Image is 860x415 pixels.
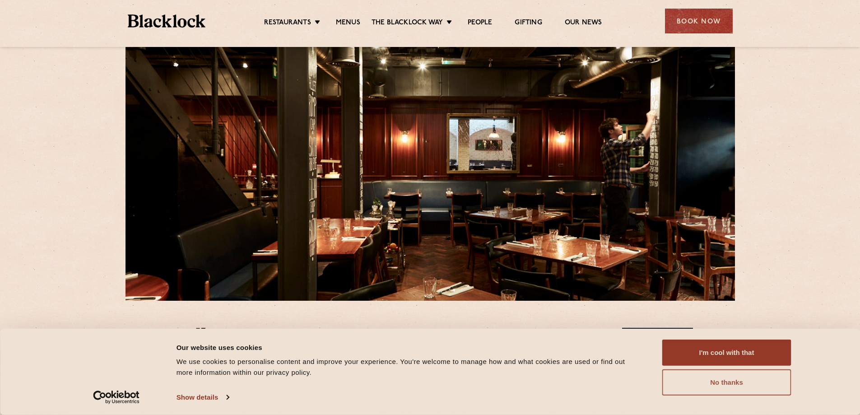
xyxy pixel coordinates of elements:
[177,342,642,353] div: Our website uses cookies
[372,19,443,28] a: The Blacklock Way
[662,369,791,396] button: No thanks
[167,328,234,396] img: Soho-stamp-default.svg
[302,328,568,410] p: Housed in a former Soho brothel and the notorious “Le Reims” lap dancing club. Like much of 1950s...
[515,19,542,28] a: Gifting
[662,340,791,366] button: I'm cool with that
[622,328,693,353] a: Book a Table
[77,391,156,404] a: Usercentrics Cookiebot - opens in a new window
[665,9,733,33] div: Book Now
[128,14,206,28] img: BL_Textured_Logo-footer-cropped.svg
[264,19,311,28] a: Restaurants
[177,356,642,378] div: We use cookies to personalise content and improve your experience. You're welcome to manage how a...
[468,19,492,28] a: People
[565,19,602,28] a: Our News
[336,19,360,28] a: Menus
[177,391,229,404] a: Show details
